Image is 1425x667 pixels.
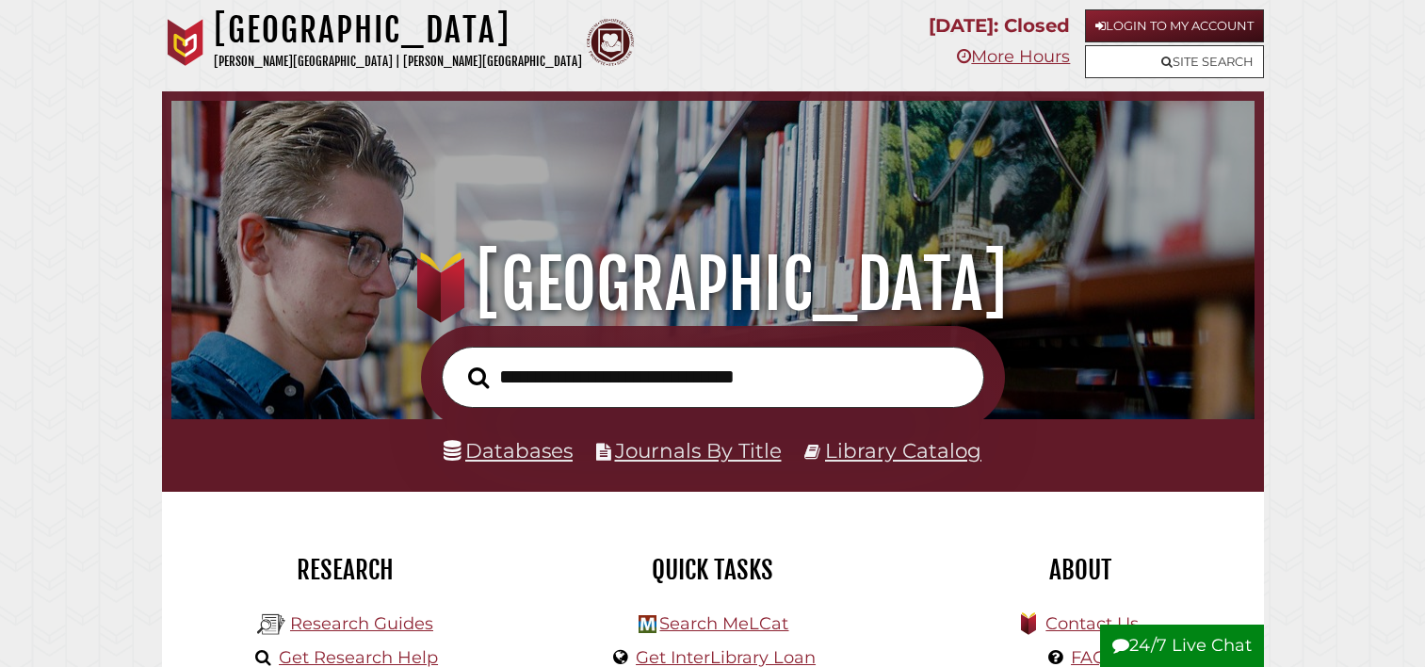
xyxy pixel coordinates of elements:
[911,554,1250,586] h2: About
[290,613,433,634] a: Research Guides
[1085,9,1264,42] a: Login to My Account
[543,554,883,586] h2: Quick Tasks
[1045,613,1139,634] a: Contact Us
[639,615,656,633] img: Hekman Library Logo
[615,438,782,463] a: Journals By Title
[214,51,582,73] p: [PERSON_NAME][GEOGRAPHIC_DATA] | [PERSON_NAME][GEOGRAPHIC_DATA]
[176,554,515,586] h2: Research
[825,438,981,463] a: Library Catalog
[957,46,1070,67] a: More Hours
[162,19,209,66] img: Calvin University
[192,243,1233,326] h1: [GEOGRAPHIC_DATA]
[929,9,1070,42] p: [DATE]: Closed
[468,366,489,388] i: Search
[257,610,285,639] img: Hekman Library Logo
[587,19,634,66] img: Calvin Theological Seminary
[214,9,582,51] h1: [GEOGRAPHIC_DATA]
[659,613,788,634] a: Search MeLCat
[444,438,573,463] a: Databases
[459,362,498,395] button: Search
[1085,45,1264,78] a: Site Search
